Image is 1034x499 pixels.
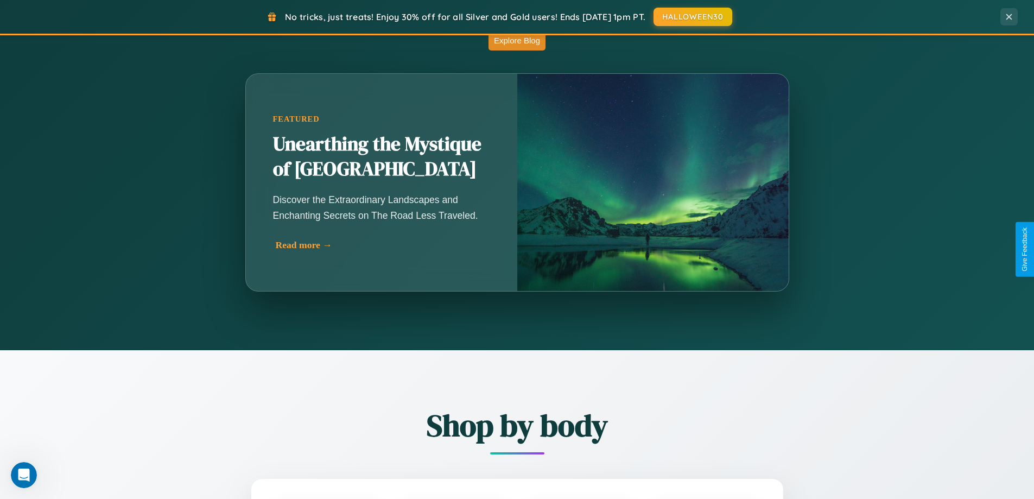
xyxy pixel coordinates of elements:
[285,11,645,22] span: No tricks, just treats! Enjoy 30% off for all Silver and Gold users! Ends [DATE] 1pm PT.
[273,132,490,182] h2: Unearthing the Mystique of [GEOGRAPHIC_DATA]
[192,405,843,446] h2: Shop by body
[273,115,490,124] div: Featured
[489,30,545,50] button: Explore Blog
[276,239,493,251] div: Read more →
[11,462,37,488] iframe: Intercom live chat
[1021,228,1029,271] div: Give Feedback
[273,192,490,223] p: Discover the Extraordinary Landscapes and Enchanting Secrets on The Road Less Traveled.
[654,8,732,26] button: HALLOWEEN30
